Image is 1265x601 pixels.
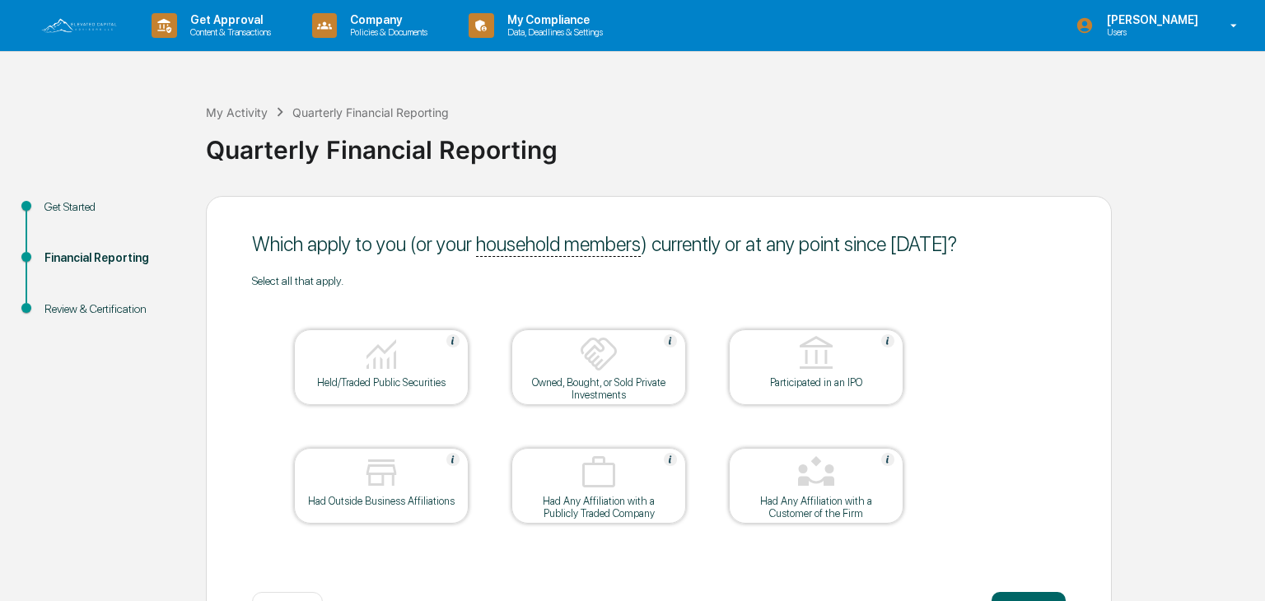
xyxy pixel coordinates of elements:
[252,274,1066,287] div: Select all that apply.
[252,232,1066,256] div: Which apply to you (or your ) currently or at any point since [DATE] ?
[742,376,890,389] div: Participated in an IPO
[362,453,401,492] img: Had Outside Business Affiliations
[1094,13,1207,26] p: [PERSON_NAME]
[446,334,460,347] img: Help
[1094,26,1207,38] p: Users
[664,453,677,466] img: Help
[337,13,436,26] p: Company
[1212,547,1257,591] iframe: Open customer support
[177,13,279,26] p: Get Approval
[796,334,836,374] img: Participated in an IPO
[307,376,455,389] div: Held/Traded Public Securities
[337,26,436,38] p: Policies & Documents
[525,376,673,401] div: Owned, Bought, or Sold Private Investments
[796,453,836,492] img: Had Any Affiliation with a Customer of the Firm
[44,249,180,267] div: Financial Reporting
[525,495,673,519] div: Had Any Affiliation with a Publicly Traded Company
[292,105,449,119] div: Quarterly Financial Reporting
[579,334,618,374] img: Owned, Bought, or Sold Private Investments
[494,13,611,26] p: My Compliance
[664,334,677,347] img: Help
[40,16,119,35] img: logo
[206,105,268,119] div: My Activity
[742,495,890,519] div: Had Any Affiliation with a Customer of the Firm
[44,198,180,216] div: Get Started
[177,26,279,38] p: Content & Transactions
[881,453,894,466] img: Help
[206,122,1257,165] div: Quarterly Financial Reporting
[494,26,611,38] p: Data, Deadlines & Settings
[476,232,641,257] u: household members
[44,300,180,318] div: Review & Certification
[446,453,460,466] img: Help
[362,334,401,374] img: Held/Traded Public Securities
[579,453,618,492] img: Had Any Affiliation with a Publicly Traded Company
[881,334,894,347] img: Help
[307,495,455,507] div: Had Outside Business Affiliations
